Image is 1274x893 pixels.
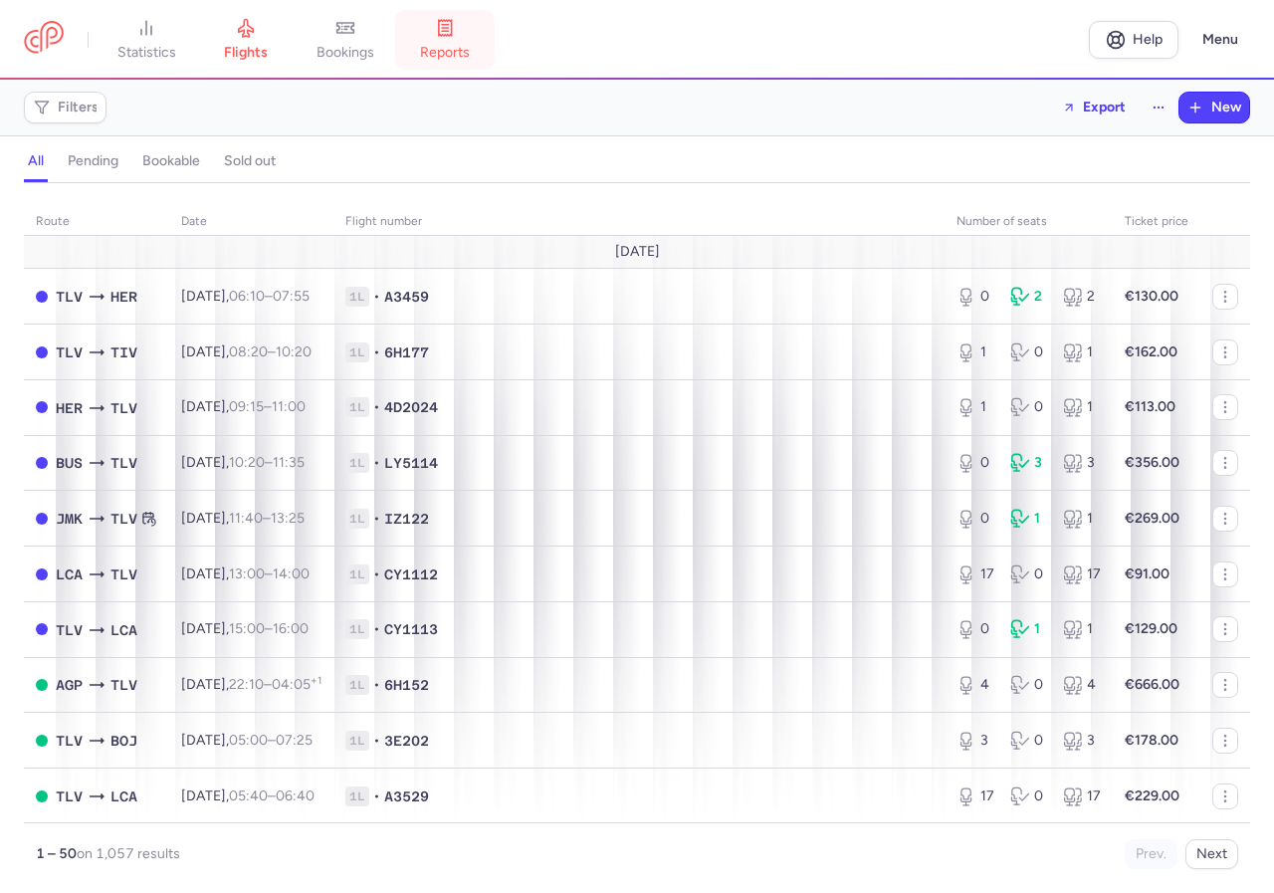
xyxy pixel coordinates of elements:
[1010,786,1048,806] div: 0
[345,675,369,695] span: 1L
[1089,21,1178,59] a: Help
[317,44,374,62] span: bookings
[384,786,429,806] span: A3529
[1190,21,1250,59] button: Menu
[229,454,265,471] time: 10:20
[181,454,305,471] span: [DATE],
[181,565,310,582] span: [DATE],
[373,619,380,639] span: •
[181,288,310,305] span: [DATE],
[1125,620,1177,637] strong: €129.00
[1125,839,1177,869] button: Prev.
[373,731,380,751] span: •
[110,730,137,752] span: BOJ
[1125,343,1177,360] strong: €162.00
[956,397,994,417] div: 1
[345,287,369,307] span: 1L
[56,619,83,641] span: TLV
[1010,509,1048,529] div: 1
[229,676,321,693] span: –
[1125,288,1178,305] strong: €130.00
[345,397,369,417] span: 1L
[384,287,429,307] span: A3459
[956,786,994,806] div: 17
[1010,287,1048,307] div: 2
[345,786,369,806] span: 1L
[1010,397,1048,417] div: 0
[384,453,438,473] span: LY5114
[945,207,1113,237] th: number of seats
[373,397,380,417] span: •
[276,732,313,749] time: 07:25
[229,454,305,471] span: –
[229,343,312,360] span: –
[333,207,945,237] th: Flight number
[229,510,263,527] time: 11:40
[420,44,470,62] span: reports
[68,152,118,170] h4: pending
[1063,287,1101,307] div: 2
[110,452,137,474] span: TLV
[311,674,321,687] sup: +1
[110,674,137,696] span: TLV
[1125,787,1179,804] strong: €229.00
[1063,619,1101,639] div: 1
[1211,100,1241,115] span: New
[373,509,380,529] span: •
[273,454,305,471] time: 11:35
[56,341,83,363] span: TLV
[181,510,305,527] span: [DATE],
[1010,453,1048,473] div: 3
[229,787,268,804] time: 05:40
[296,18,395,62] a: bookings
[373,453,380,473] span: •
[181,620,309,637] span: [DATE],
[229,732,313,749] span: –
[273,565,310,582] time: 14:00
[271,510,305,527] time: 13:25
[1063,453,1101,473] div: 3
[56,452,83,474] span: BUS
[25,93,106,122] button: Filters
[229,676,264,693] time: 22:10
[1063,397,1101,417] div: 1
[229,398,306,415] span: –
[229,288,310,305] span: –
[276,343,312,360] time: 10:20
[373,564,380,584] span: •
[345,619,369,639] span: 1L
[142,152,200,170] h4: bookable
[110,785,137,807] span: LCA
[97,18,196,62] a: statistics
[229,343,268,360] time: 08:20
[1133,32,1163,47] span: Help
[229,620,309,637] span: –
[181,787,315,804] span: [DATE],
[117,44,176,62] span: statistics
[181,676,321,693] span: [DATE],
[229,620,265,637] time: 15:00
[956,453,994,473] div: 0
[384,619,438,639] span: CY1113
[56,286,83,308] span: TLV
[110,341,137,363] span: TIV
[169,207,333,237] th: date
[110,286,137,308] span: HER
[181,732,313,749] span: [DATE],
[58,100,99,115] span: Filters
[956,287,994,307] div: 0
[181,343,312,360] span: [DATE],
[384,397,438,417] span: 4D2024
[956,731,994,751] div: 3
[110,397,137,419] span: TLV
[1010,675,1048,695] div: 0
[1083,100,1126,114] span: Export
[229,510,305,527] span: –
[276,787,315,804] time: 06:40
[224,152,276,170] h4: sold out
[110,508,137,530] span: TLV
[56,397,83,419] span: HER
[1125,510,1179,527] strong: €269.00
[1063,786,1101,806] div: 17
[373,287,380,307] span: •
